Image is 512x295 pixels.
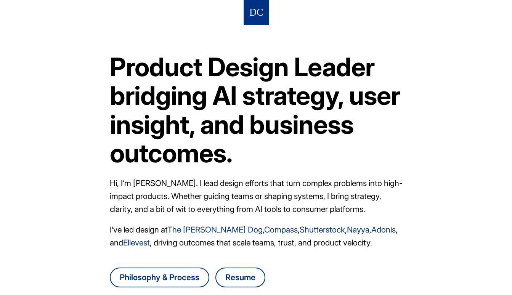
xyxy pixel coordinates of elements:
a: Adonis [371,225,396,234]
a: Shutterstock [300,225,345,234]
a: Download Danny Chang's resume as a PDF file [215,268,265,287]
a: Ellevest [123,238,150,247]
a: Compass [264,225,298,234]
a: The [PERSON_NAME] Dog [167,225,263,234]
img: Logo [250,6,263,20]
p: I’ve led design at , , , , , and , driving outcomes that scale teams, trust, and product velocity. [110,223,403,249]
a: Nayya [347,225,369,234]
a: Go to Danny Chang's design philosophy and process page [110,268,209,287]
p: Hi, I’m [PERSON_NAME]. I lead design efforts that turn complex problems into high-impact products... [110,177,403,216]
h1: Product Design Leader bridging AI strategy, user insight, and business outcomes. [110,53,403,168]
